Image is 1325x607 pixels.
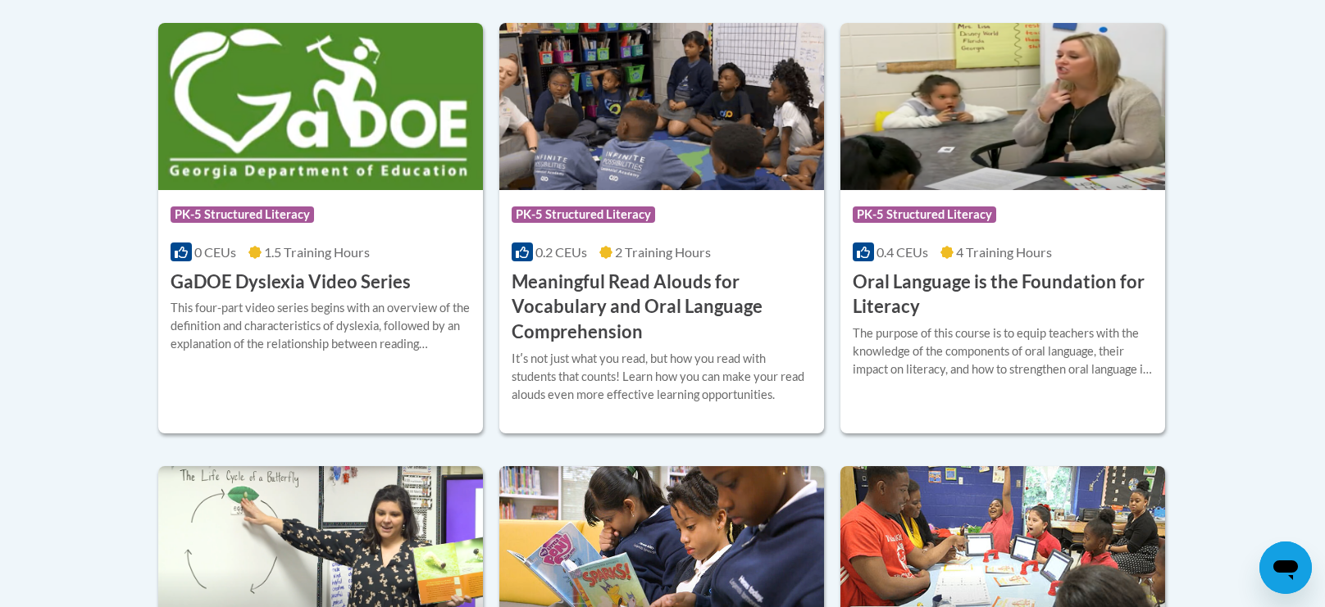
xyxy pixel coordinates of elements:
img: Course Logo [158,23,483,190]
span: 1.5 Training Hours [264,244,370,260]
a: Course LogoPK-5 Structured Literacy0.4 CEUs4 Training Hours Oral Language is the Foundation for L... [840,23,1165,433]
span: 0.4 CEUs [877,244,928,260]
span: 0.2 CEUs [535,244,587,260]
h3: GaDOE Dyslexia Video Series [171,270,411,295]
span: PK-5 Structured Literacy [853,206,996,223]
span: 0 CEUs [194,244,236,260]
h3: Meaningful Read Alouds for Vocabulary and Oral Language Comprehension [512,270,812,345]
div: The purpose of this course is to equip teachers with the knowledge of the components of oral lang... [853,324,1153,378]
a: Course LogoPK-5 Structured Literacy0 CEUs1.5 Training Hours GaDOE Dyslexia Video SeriesThis four-... [158,23,483,433]
span: PK-5 Structured Literacy [171,206,314,223]
div: This four-part video series begins with an overview of the definition and characteristics of dysl... [171,299,471,353]
span: 4 Training Hours [956,244,1052,260]
span: PK-5 Structured Literacy [512,206,655,223]
span: 2 Training Hours [615,244,711,260]
h3: Oral Language is the Foundation for Literacy [853,270,1153,320]
a: Course LogoPK-5 Structured Literacy0.2 CEUs2 Training Hours Meaningful Read Alouds for Vocabulary... [499,23,824,433]
img: Course Logo [840,23,1165,190]
img: Course Logo [499,23,824,190]
div: Itʹs not just what you read, but how you read with students that counts! Learn how you can make y... [512,350,812,404]
iframe: Button to launch messaging window [1259,541,1312,594]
